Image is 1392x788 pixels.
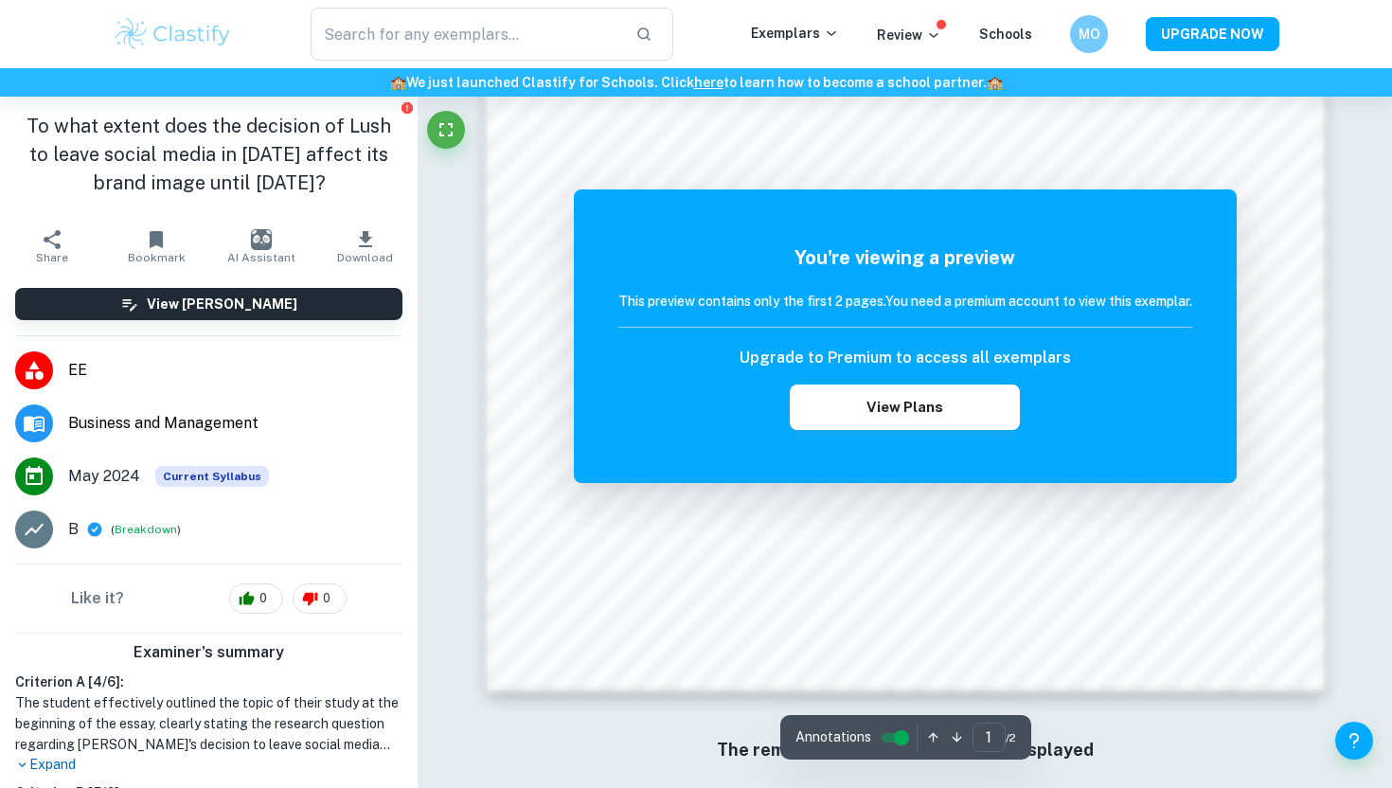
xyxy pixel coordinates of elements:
h6: Criterion A [ 4 / 6 ]: [15,672,402,692]
h6: We just launched Clastify for Schools. Click to learn how to become a school partner. [4,72,1388,93]
span: Current Syllabus [155,466,269,487]
button: UPGRADE NOW [1146,17,1279,51]
span: 🏫 [987,75,1003,90]
button: MO [1070,15,1108,53]
span: May 2024 [68,465,140,488]
img: Clastify logo [113,15,233,53]
h1: To what extent does the decision of Lush to leave social media in [DATE] affect its brand image u... [15,112,402,197]
input: Search for any exemplars... [311,8,620,61]
a: Schools [979,27,1032,42]
h6: MO [1079,24,1100,45]
p: Review [877,25,941,45]
span: Share [36,251,68,264]
span: Business and Management [68,412,402,435]
h6: Upgrade to Premium to access all exemplars [740,347,1071,369]
button: Breakdown [115,521,177,538]
a: here [694,75,723,90]
span: ( ) [111,521,181,539]
button: Fullscreen [427,111,465,149]
span: Annotations [795,727,871,747]
button: Report issue [400,100,414,115]
img: AI Assistant [251,229,272,250]
span: 0 [312,589,341,608]
span: Download [337,251,393,264]
h6: Examiner's summary [8,641,410,664]
button: Help and Feedback [1335,722,1373,760]
div: This exemplar is based on the current syllabus. Feel free to refer to it for inspiration/ideas wh... [155,466,269,487]
span: / 2 [1006,729,1016,746]
button: Download [313,220,418,273]
span: EE [68,359,402,382]
button: View Plans [790,385,1019,430]
button: Bookmark [104,220,208,273]
h5: You're viewing a preview [618,243,1192,272]
h6: The remaining pages are not being displayed [526,737,1285,763]
span: Bookmark [128,251,186,264]
span: AI Assistant [227,251,295,264]
h1: The student effectively outlined the topic of their study at the beginning of the essay, clearly ... [15,692,402,755]
span: 🏫 [390,75,406,90]
p: Exemplars [751,23,839,44]
button: AI Assistant [209,220,313,273]
p: B [68,518,79,541]
p: Expand [15,755,402,775]
h6: View [PERSON_NAME] [147,294,297,314]
h6: This preview contains only the first 2 pages. You need a premium account to view this exemplar. [618,291,1192,312]
span: 0 [249,589,277,608]
h6: Like it? [71,587,124,610]
button: View [PERSON_NAME] [15,288,402,320]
